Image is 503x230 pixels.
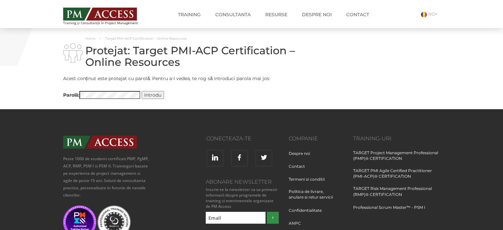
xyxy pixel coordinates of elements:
span: Target PMI-ACP Certification – Online Resources [105,36,187,41]
h3: Companie [289,136,343,142]
a: Consultanta [210,8,256,21]
input: Email [206,212,266,224]
h3: Conecteaza-te [160,136,251,142]
h3: Training-uri [353,136,440,142]
img: Romana [421,12,427,18]
label: Parolă: [63,91,141,99]
a: Contact [341,8,374,21]
a: Termeni si conditii [289,176,330,189]
a: Professional Scrum Master™ - PSM I [353,205,425,217]
a: Home [85,36,96,41]
img: PMAccess [63,136,137,149]
small: Inscrie-te la newsletter ca sa primesti informatii despre programele de training si evenimentele ... [204,187,279,209]
a: Confidentialitate [289,207,327,220]
a: RO [421,11,440,17]
a: Training și Consultanță în Project Management [63,6,150,25]
p: Acest conținut este protejat cu parolă. Pentru a-l vedea, te rog să introduci parola mai jos: [63,74,311,83]
a: Despre noi [297,8,337,21]
a: TARGET Project Management Professional (PMP)® CERTIFICATION [353,150,440,168]
input: Introdu [142,91,164,99]
p: Peste 1000 de studenti certificati PMP, PgMP, ACP, RMP, PSM I si PSM II. Traininguri bazate pe ex... [63,155,150,199]
a: Despre noi [289,151,315,163]
a: Politica de livrare, anulare si retur servicii [289,189,343,207]
a: Training [173,8,206,21]
span: Training și Consultanță în Project Management [63,21,150,25]
img: PM ACCESS - Echipa traineri si consultanti certificati PMP: Narciss Popescu, Mihai Olaru, Monica ... [63,8,137,21]
h3: Abonare Newsletter [204,179,279,185]
a: TARGET Risk Management Professional (RMP)® CERTIFICATION [353,186,440,204]
img: i-02.png [63,43,83,63]
input: Parolă: [79,91,140,99]
a: TARGET PMI Agile Certified Practitioner (PMI-ACP)® CERTIFICATION [353,168,440,186]
a: Contact [289,163,310,176]
a: Resurse [260,8,292,21]
h1: Protejat: Target PMI-ACP Certification – Online Resources [63,45,311,68]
